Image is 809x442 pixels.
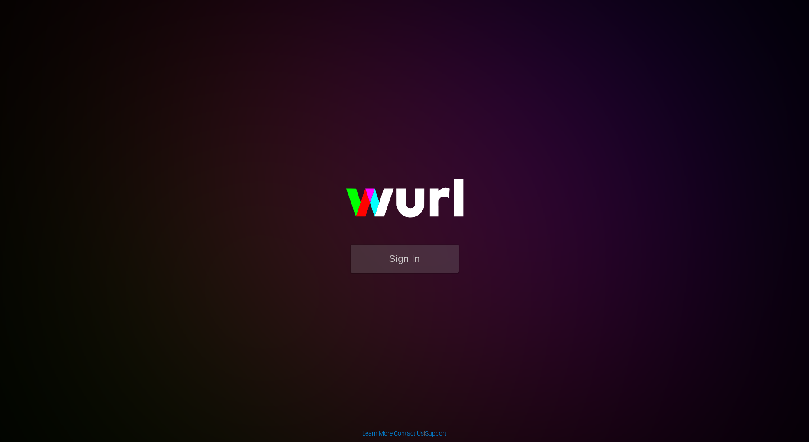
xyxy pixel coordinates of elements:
div: | | [362,429,447,438]
a: Contact Us [394,430,424,437]
img: wurl-logo-on-black-223613ac3d8ba8fe6dc639794a292ebdb59501304c7dfd60c99c58986ef67473.svg [318,161,491,245]
a: Learn More [362,430,393,437]
button: Sign In [351,245,459,273]
a: Support [425,430,447,437]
